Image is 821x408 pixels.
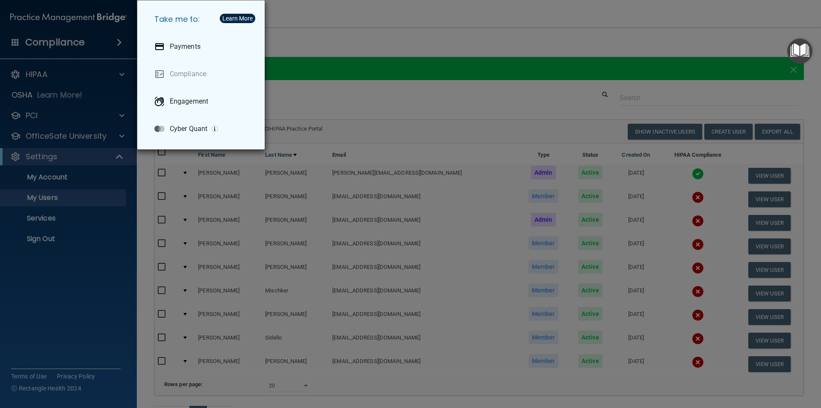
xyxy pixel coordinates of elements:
[787,39,812,64] button: Open Resource Center
[220,14,255,23] button: Learn More
[170,97,208,106] p: Engagement
[148,35,258,59] a: Payments
[148,89,258,113] a: Engagement
[148,117,258,141] a: Cyber Quant
[148,7,258,31] h5: Take me to:
[148,62,258,86] a: Compliance
[222,15,253,21] div: Learn More
[673,347,811,381] iframe: Drift Widget Chat Controller
[170,125,207,133] p: Cyber Quant
[170,42,201,51] p: Payments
